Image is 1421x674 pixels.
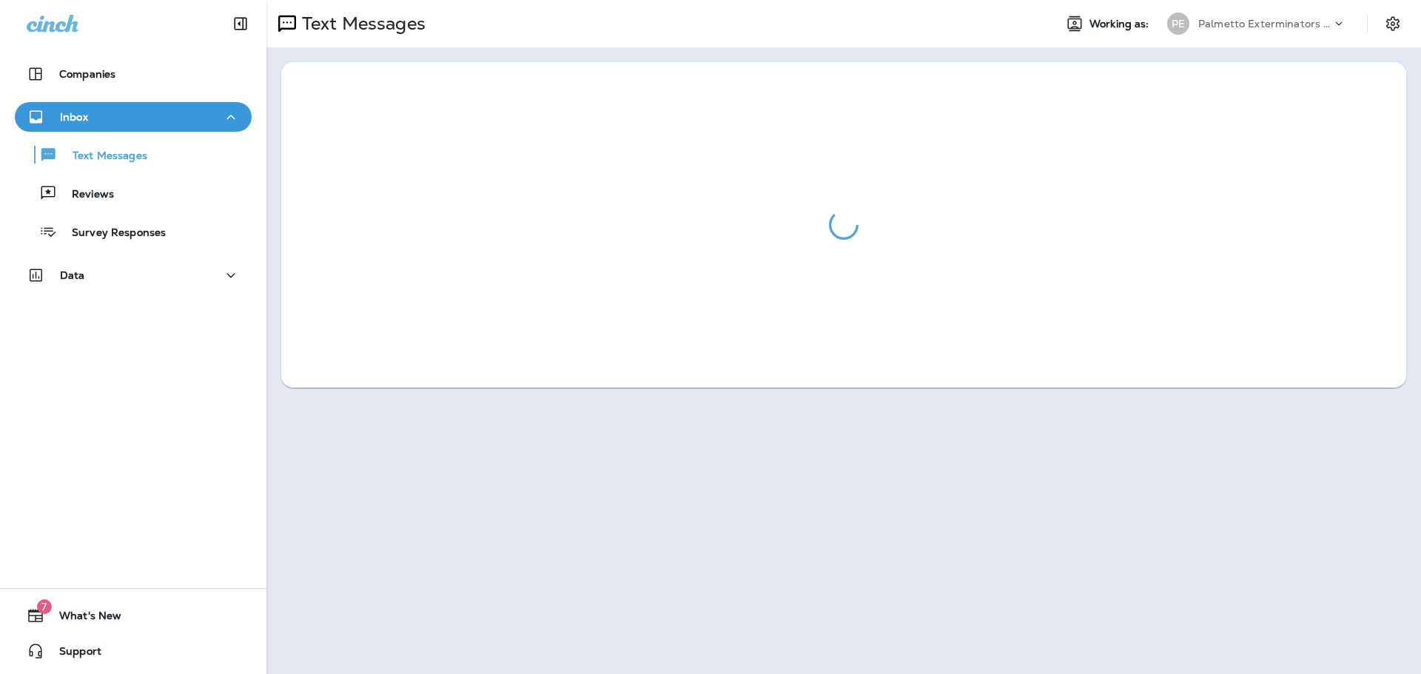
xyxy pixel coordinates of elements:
[15,601,252,630] button: 7What's New
[220,9,261,38] button: Collapse Sidebar
[57,226,166,240] p: Survey Responses
[15,139,252,170] button: Text Messages
[15,178,252,209] button: Reviews
[15,102,252,132] button: Inbox
[15,59,252,89] button: Companies
[1167,13,1189,35] div: PE
[37,599,52,614] span: 7
[1198,18,1331,30] p: Palmetto Exterminators LLC
[58,149,147,164] p: Text Messages
[296,13,426,35] p: Text Messages
[57,188,114,202] p: Reviews
[15,216,252,247] button: Survey Responses
[15,636,252,666] button: Support
[1380,10,1406,37] button: Settings
[60,111,88,123] p: Inbox
[60,269,85,281] p: Data
[44,610,121,627] span: What's New
[44,645,101,663] span: Support
[15,260,252,290] button: Data
[59,68,115,80] p: Companies
[1089,18,1152,30] span: Working as:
